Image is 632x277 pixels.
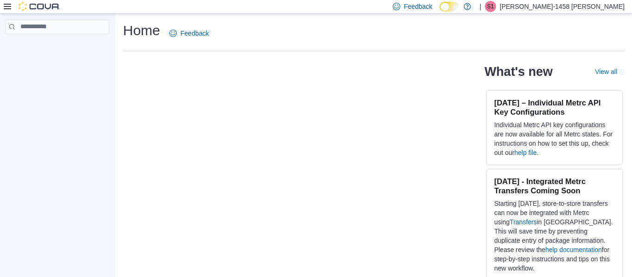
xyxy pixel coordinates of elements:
[479,1,481,12] p: |
[6,36,109,58] nav: Complex example
[484,64,552,79] h2: What's new
[494,98,615,117] h3: [DATE] – Individual Metrc API Key Configurations
[510,218,537,226] a: Transfers
[485,1,496,12] div: Samantha-1458 Matthews
[19,2,60,11] img: Cova
[619,69,625,75] svg: External link
[545,246,602,253] a: help documentation
[404,2,432,11] span: Feedback
[487,1,494,12] span: S1
[166,24,212,43] a: Feedback
[514,149,537,156] a: help file
[494,120,615,157] p: Individual Metrc API key configurations are now available for all Metrc states. For instructions ...
[494,177,615,195] h3: [DATE] - Integrated Metrc Transfers Coming Soon
[595,68,625,75] a: View allExternal link
[180,29,209,38] span: Feedback
[500,1,625,12] p: [PERSON_NAME]-1458 [PERSON_NAME]
[440,2,459,12] input: Dark Mode
[123,21,160,40] h1: Home
[494,199,615,273] p: Starting [DATE], store-to-store transfers can now be integrated with Metrc using in [GEOGRAPHIC_D...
